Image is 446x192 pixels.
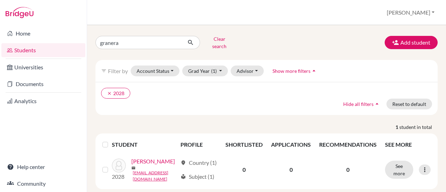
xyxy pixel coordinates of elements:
button: Show more filtersarrow_drop_up [267,66,323,76]
strong: 1 [395,123,399,131]
a: Documents [1,77,85,91]
i: filter_list [101,68,107,74]
button: See more [385,161,413,179]
th: SHORTLISTED [221,136,267,153]
button: Grad Year(1) [182,66,228,76]
i: clear [107,91,112,96]
span: Show more filters [272,68,310,74]
a: Community [1,177,85,191]
th: APPLICATIONS [267,136,315,153]
a: Universities [1,60,85,74]
button: Add student [385,36,438,49]
a: Students [1,43,85,57]
p: 2028 [112,172,126,181]
a: Home [1,26,85,40]
span: Filter by [108,68,128,74]
button: Hide all filtersarrow_drop_up [337,99,386,109]
a: Help center [1,160,85,174]
th: RECOMMENDATIONS [315,136,381,153]
span: Hide all filters [343,101,374,107]
p: 0 [319,166,377,174]
div: Country (1) [180,159,217,167]
td: 0 [267,153,315,186]
th: SEE MORE [381,136,435,153]
i: arrow_drop_up [310,67,317,74]
div: Subject (1) [180,172,214,181]
span: location_on [180,160,186,166]
th: STUDENT [112,136,176,153]
img: Bridge-U [6,7,33,18]
a: Analytics [1,94,85,108]
button: Reset to default [386,99,432,109]
button: Advisor [231,66,264,76]
i: arrow_drop_up [374,100,380,107]
span: student in total [399,123,438,131]
a: [PERSON_NAME] [131,157,175,166]
td: 0 [221,153,267,186]
a: [EMAIL_ADDRESS][DOMAIN_NAME] [133,170,177,182]
span: local_library [180,174,186,179]
span: mail [131,166,136,170]
button: clear2028 [101,88,130,99]
button: [PERSON_NAME] [384,6,438,19]
th: PROFILE [176,136,221,153]
span: (1) [211,68,217,74]
button: Clear search [200,33,239,52]
img: Granera, Justin [112,159,126,172]
button: Account Status [131,66,179,76]
input: Find student by name... [95,36,182,49]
